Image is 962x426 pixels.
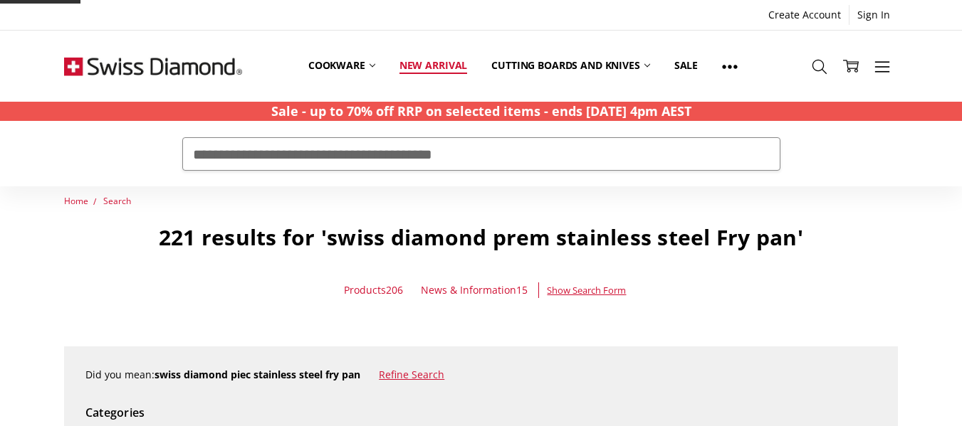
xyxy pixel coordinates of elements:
[547,282,626,298] a: Show Search Form
[479,34,662,97] a: Cutting boards and knives
[386,283,403,297] span: 206
[379,368,444,381] a: Refine Search
[344,282,403,298] a: Products206
[64,195,88,207] a: Home
[85,367,877,383] div: Did you mean:
[271,102,691,119] strong: Sale - up to 70% off RRP on selected items - ends [DATE] 4pm AEST
[296,34,387,97] a: Cookware
[849,5,898,25] a: Sign In
[64,224,897,251] h1: 221 results for 'swiss diamond prem stainless steel Fry pan'
[421,282,528,298] a: News & Information15
[155,368,360,381] strong: swiss diamond piec stainless steel fry pan
[103,195,131,207] a: Search
[516,283,528,297] span: 15
[760,5,849,25] a: Create Account
[662,34,710,97] a: Sale
[85,404,877,422] h5: Categories
[710,34,750,98] a: Show All
[64,31,242,102] img: Free Shipping On Every Order
[387,34,479,97] a: New arrival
